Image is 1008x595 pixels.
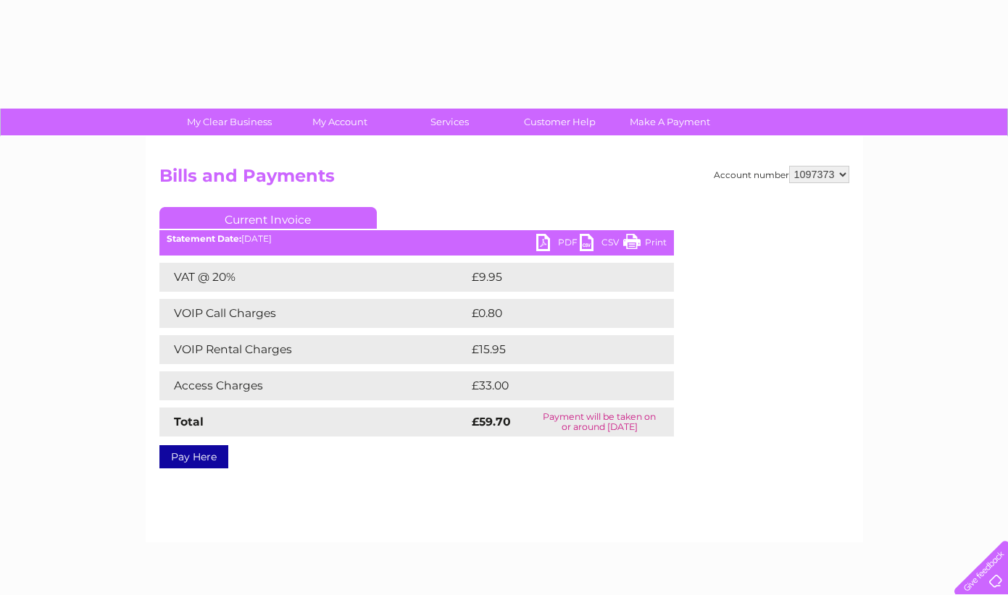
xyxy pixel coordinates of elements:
strong: Total [174,415,204,429]
td: VAT @ 20% [159,263,468,292]
td: £15.95 [468,335,643,364]
a: Current Invoice [159,207,377,229]
a: My Account [280,109,399,135]
a: Make A Payment [610,109,730,135]
div: [DATE] [159,234,674,244]
a: Pay Here [159,445,228,468]
td: £33.00 [468,371,645,400]
strong: £59.70 [472,415,511,429]
div: Account number [714,166,849,183]
a: Print [623,234,667,255]
td: Payment will be taken on or around [DATE] [525,408,674,436]
b: Statement Date: [167,233,241,244]
a: My Clear Business [170,109,289,135]
a: CSV [580,234,623,255]
td: £9.95 [468,263,641,292]
td: £0.80 [468,299,641,328]
a: PDF [536,234,580,255]
h2: Bills and Payments [159,166,849,193]
a: Services [390,109,509,135]
td: VOIP Rental Charges [159,335,468,364]
td: VOIP Call Charges [159,299,468,328]
a: Customer Help [500,109,620,135]
td: Access Charges [159,371,468,400]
